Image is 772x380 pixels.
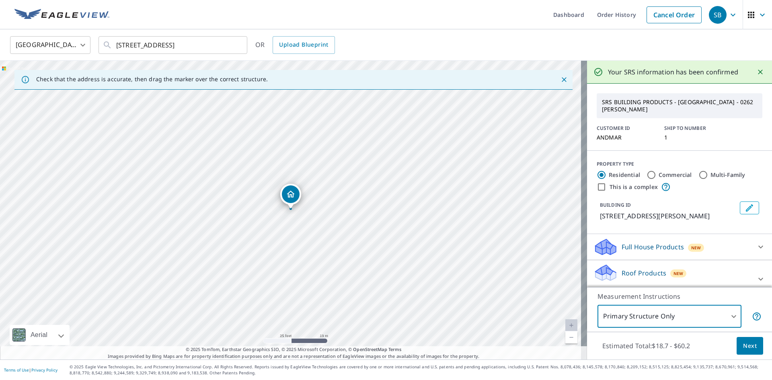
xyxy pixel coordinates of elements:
p: SRS BUILDING PRODUCTS - [GEOGRAPHIC_DATA] - 0262 [PERSON_NAME] [599,95,760,116]
label: Multi-Family [710,171,745,179]
span: New [673,270,684,277]
label: Residential [609,171,640,179]
div: [GEOGRAPHIC_DATA] [10,34,90,56]
p: ANDMAR [597,134,655,141]
a: Upload Blueprint [273,36,335,54]
p: © 2025 Eagle View Technologies, Inc. and Pictometry International Corp. All Rights Reserved. Repo... [70,364,768,376]
div: Roof ProductsNewPremium with Regular Delivery [593,263,766,295]
button: Edit building 1 [740,201,759,214]
div: SB [709,6,727,24]
a: Cancel Order [647,6,702,23]
a: Current Level 20, Zoom Out [565,331,577,343]
div: Aerial [28,325,50,345]
button: Next [737,337,763,355]
img: EV Logo [14,9,109,21]
label: This is a complex [610,183,658,191]
p: 1 [664,134,722,141]
a: Terms of Use [4,367,29,373]
p: Measurement Instructions [597,292,762,301]
p: | [4,368,57,372]
div: Primary Structure Only [597,305,741,328]
div: Dropped pin, building 1, Residential property, 9121 Oakridge Pl Johnston, IA 50131 [280,184,301,209]
a: Current Level 20, Zoom In Disabled [565,319,577,331]
p: Your SRS information has been confirmed [608,67,738,77]
p: Estimated Total: $18.7 - $60.2 [596,337,696,355]
div: Full House ProductsNew [593,237,766,257]
div: PROPERTY TYPE [597,160,762,168]
p: Roof Products [622,268,666,278]
p: Premium with Regular Delivery [593,286,751,295]
span: New [691,244,701,251]
span: © 2025 TomTom, Earthstar Geographics SIO, © 2025 Microsoft Corporation, © [186,346,402,353]
p: SHIP TO NUMBER [664,125,722,132]
a: Terms [388,346,402,352]
p: Full House Products [622,242,684,252]
a: Privacy Policy [31,367,57,373]
div: Aerial [10,325,70,345]
p: Check that the address is accurate, then drag the marker over the correct structure. [36,76,268,83]
p: [STREET_ADDRESS][PERSON_NAME] [600,211,737,221]
p: BUILDING ID [600,201,631,208]
div: OR [255,36,335,54]
button: Close [559,74,569,85]
span: Next [743,341,757,351]
button: Close [755,67,766,77]
input: Search by address or latitude-longitude [116,34,231,56]
a: OpenStreetMap [353,346,387,352]
span: Upload Blueprint [279,40,328,50]
label: Commercial [659,171,692,179]
span: Your report will include only the primary structure on the property. For example, a detached gara... [752,312,762,321]
p: CUSTOMER ID [597,125,655,132]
